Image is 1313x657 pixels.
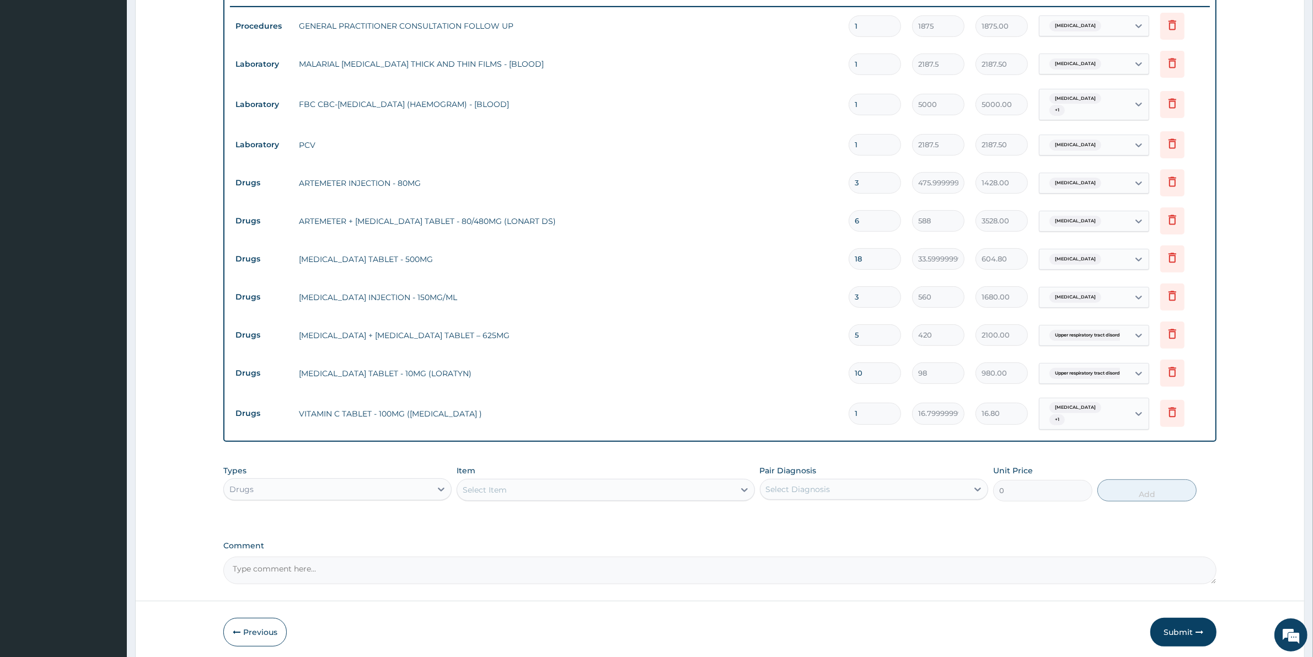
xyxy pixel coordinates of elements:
[6,301,210,340] textarea: Type your message and hit 'Enter'
[293,286,843,308] td: [MEDICAL_DATA] INJECTION - 150MG/ML
[1049,330,1129,341] span: Upper respiratory tract disord...
[1049,178,1101,189] span: [MEDICAL_DATA]
[230,249,293,269] td: Drugs
[230,287,293,307] td: Drugs
[293,248,843,270] td: [MEDICAL_DATA] TABLET - 500MG
[230,173,293,193] td: Drugs
[1049,20,1101,31] span: [MEDICAL_DATA]
[230,94,293,115] td: Laboratory
[293,15,843,37] td: GENERAL PRACTITIONER CONSULTATION FOLLOW UP
[993,465,1033,476] label: Unit Price
[1049,368,1129,379] span: Upper respiratory tract disord...
[1049,402,1101,413] span: [MEDICAL_DATA]
[293,403,843,425] td: VITAMIN C TABLET - 100MG ([MEDICAL_DATA] )
[293,362,843,384] td: [MEDICAL_DATA] TABLET - 10MG (LORATYN)
[230,16,293,36] td: Procedures
[64,139,152,250] span: We're online!
[1049,254,1101,265] span: [MEDICAL_DATA]
[1049,216,1101,227] span: [MEDICAL_DATA]
[230,211,293,231] td: Drugs
[766,484,830,495] div: Select Diagnosis
[20,55,45,83] img: d_794563401_company_1708531726252_794563401
[293,53,843,75] td: MALARIAL [MEDICAL_DATA] THICK AND THIN FILMS - [BLOOD]
[230,54,293,74] td: Laboratory
[230,135,293,155] td: Laboratory
[293,210,843,232] td: ARTEMETER + [MEDICAL_DATA] TABLET - 80/480MG (LONART DS)
[1150,618,1216,647] button: Submit
[293,134,843,156] td: PCV
[1049,93,1101,104] span: [MEDICAL_DATA]
[230,403,293,424] td: Drugs
[57,62,185,76] div: Chat with us now
[1049,140,1101,151] span: [MEDICAL_DATA]
[230,325,293,345] td: Drugs
[223,541,1216,551] label: Comment
[181,6,207,32] div: Minimize live chat window
[230,363,293,383] td: Drugs
[1049,414,1065,425] span: + 1
[293,172,843,194] td: ARTEMETER INJECTION - 80MG
[293,93,843,115] td: FBC CBC-[MEDICAL_DATA] (HAEMOGRAM) - [BLOOD]
[463,484,507,495] div: Select Item
[293,324,843,346] td: [MEDICAL_DATA] + [MEDICAL_DATA] TABLET – 625MG
[1049,105,1065,116] span: + 1
[1049,292,1101,303] span: [MEDICAL_DATA]
[223,618,287,647] button: Previous
[229,484,254,495] div: Drugs
[1049,58,1101,70] span: [MEDICAL_DATA]
[760,465,817,476] label: Pair Diagnosis
[457,465,475,476] label: Item
[223,466,246,476] label: Types
[1097,479,1197,501] button: Add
